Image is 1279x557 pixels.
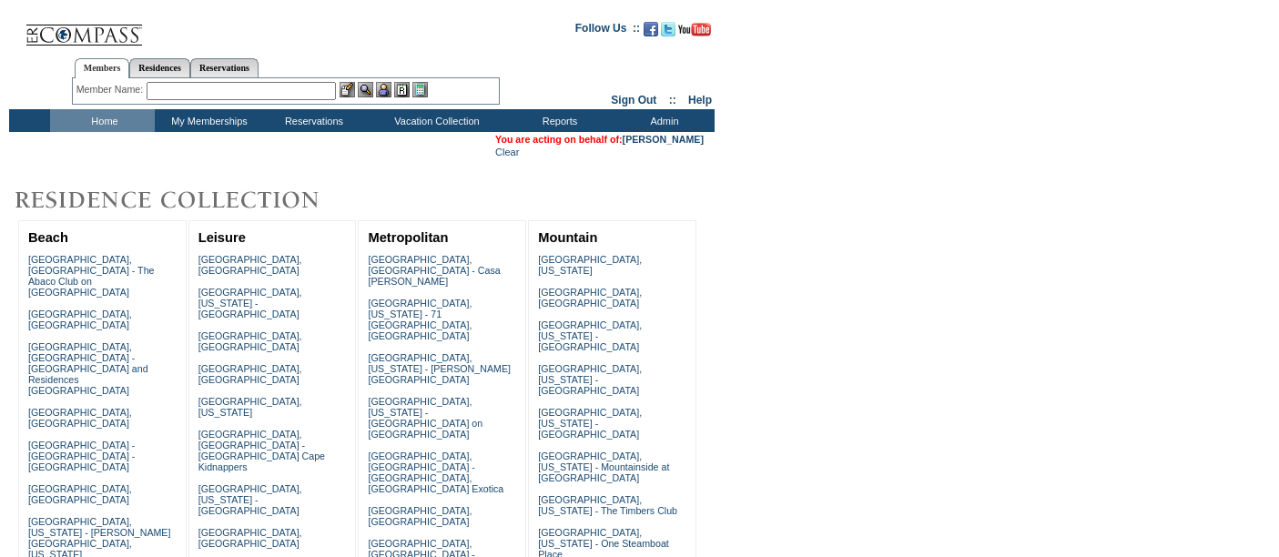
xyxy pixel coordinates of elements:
[669,94,676,106] span: ::
[368,352,511,385] a: [GEOGRAPHIC_DATA], [US_STATE] - [PERSON_NAME][GEOGRAPHIC_DATA]
[198,363,302,385] a: [GEOGRAPHIC_DATA], [GEOGRAPHIC_DATA]
[538,363,642,396] a: [GEOGRAPHIC_DATA], [US_STATE] - [GEOGRAPHIC_DATA]
[198,287,302,319] a: [GEOGRAPHIC_DATA], [US_STATE] - [GEOGRAPHIC_DATA]
[129,58,190,77] a: Residences
[538,319,642,352] a: [GEOGRAPHIC_DATA], [US_STATE] - [GEOGRAPHIC_DATA]
[368,254,500,287] a: [GEOGRAPHIC_DATA], [GEOGRAPHIC_DATA] - Casa [PERSON_NAME]
[28,407,132,429] a: [GEOGRAPHIC_DATA], [GEOGRAPHIC_DATA]
[394,82,410,97] img: Reservations
[538,494,677,516] a: [GEOGRAPHIC_DATA], [US_STATE] - The Timbers Club
[259,109,364,132] td: Reservations
[495,134,704,145] span: You are acting on behalf of:
[28,230,68,245] a: Beach
[575,20,640,42] td: Follow Us ::
[28,483,132,505] a: [GEOGRAPHIC_DATA], [GEOGRAPHIC_DATA]
[610,109,715,132] td: Admin
[538,254,642,276] a: [GEOGRAPHIC_DATA], [US_STATE]
[678,23,711,36] img: Subscribe to our YouTube Channel
[661,27,675,38] a: Follow us on Twitter
[688,94,712,106] a: Help
[364,109,505,132] td: Vacation Collection
[9,27,24,28] img: i.gif
[198,483,302,516] a: [GEOGRAPHIC_DATA], [US_STATE] - [GEOGRAPHIC_DATA]
[611,94,656,106] a: Sign Out
[495,147,519,157] a: Clear
[28,309,132,330] a: [GEOGRAPHIC_DATA], [GEOGRAPHIC_DATA]
[198,254,302,276] a: [GEOGRAPHIC_DATA], [GEOGRAPHIC_DATA]
[368,298,472,341] a: [GEOGRAPHIC_DATA], [US_STATE] - 71 [GEOGRAPHIC_DATA], [GEOGRAPHIC_DATA]
[368,451,503,494] a: [GEOGRAPHIC_DATA], [GEOGRAPHIC_DATA] - [GEOGRAPHIC_DATA], [GEOGRAPHIC_DATA] Exotica
[198,429,325,472] a: [GEOGRAPHIC_DATA], [GEOGRAPHIC_DATA] - [GEOGRAPHIC_DATA] Cape Kidnappers
[368,396,482,440] a: [GEOGRAPHIC_DATA], [US_STATE] - [GEOGRAPHIC_DATA] on [GEOGRAPHIC_DATA]
[358,82,373,97] img: View
[538,287,642,309] a: [GEOGRAPHIC_DATA], [GEOGRAPHIC_DATA]
[155,109,259,132] td: My Memberships
[644,27,658,38] a: Become our fan on Facebook
[190,58,259,77] a: Reservations
[538,230,597,245] a: Mountain
[661,22,675,36] img: Follow us on Twitter
[412,82,428,97] img: b_calculator.gif
[368,505,472,527] a: [GEOGRAPHIC_DATA], [GEOGRAPHIC_DATA]
[538,451,669,483] a: [GEOGRAPHIC_DATA], [US_STATE] - Mountainside at [GEOGRAPHIC_DATA]
[9,182,364,218] img: Destinations by Exclusive Resorts
[538,407,642,440] a: [GEOGRAPHIC_DATA], [US_STATE] - [GEOGRAPHIC_DATA]
[376,82,391,97] img: Impersonate
[198,396,302,418] a: [GEOGRAPHIC_DATA], [US_STATE]
[198,527,302,549] a: [GEOGRAPHIC_DATA], [GEOGRAPHIC_DATA]
[644,22,658,36] img: Become our fan on Facebook
[678,27,711,38] a: Subscribe to our YouTube Channel
[28,341,148,396] a: [GEOGRAPHIC_DATA], [GEOGRAPHIC_DATA] - [GEOGRAPHIC_DATA] and Residences [GEOGRAPHIC_DATA]
[198,330,302,352] a: [GEOGRAPHIC_DATA], [GEOGRAPHIC_DATA]
[28,440,135,472] a: [GEOGRAPHIC_DATA] - [GEOGRAPHIC_DATA] - [GEOGRAPHIC_DATA]
[198,230,246,245] a: Leisure
[505,109,610,132] td: Reports
[25,9,143,46] img: Compass Home
[76,82,147,97] div: Member Name:
[340,82,355,97] img: b_edit.gif
[28,254,155,298] a: [GEOGRAPHIC_DATA], [GEOGRAPHIC_DATA] - The Abaco Club on [GEOGRAPHIC_DATA]
[623,134,704,145] a: [PERSON_NAME]
[50,109,155,132] td: Home
[368,230,448,245] a: Metropolitan
[75,58,130,78] a: Members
